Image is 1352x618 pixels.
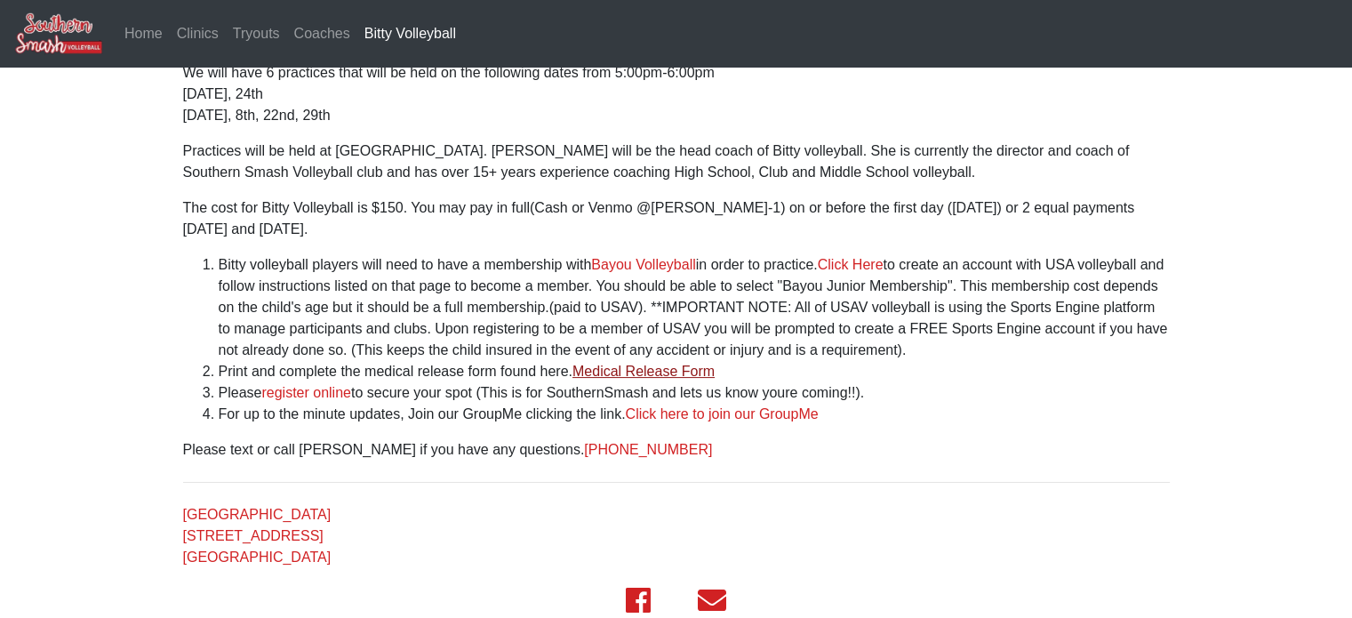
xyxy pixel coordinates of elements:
[183,62,1170,126] p: We will have 6 practices that will be held on the following dates from 5:00pm-6:00pm [DATE], 24th...
[183,507,332,565] a: [GEOGRAPHIC_DATA][STREET_ADDRESS][GEOGRAPHIC_DATA]
[219,361,1170,382] li: Print and complete the medical release form found here.
[584,442,712,457] a: [PHONE_NUMBER]
[261,385,351,400] a: register online
[219,254,1170,361] li: Bitty volleyball players will need to have a membership with in order to practice. to create an a...
[357,16,463,52] a: Bitty Volleyball
[183,140,1170,183] p: Practices will be held at [GEOGRAPHIC_DATA]. [PERSON_NAME] will be the head coach of Bitty volley...
[572,364,715,379] a: Medical Release Form
[183,439,1170,461] p: Please text or call [PERSON_NAME] if you have any questions.
[818,257,884,272] a: Click Here
[226,16,287,52] a: Tryouts
[117,16,170,52] a: Home
[183,197,1170,240] p: The cost for Bitty Volleyball is $150. You may pay in full(Cash or Venmo @[PERSON_NAME]-1) on or ...
[287,16,357,52] a: Coaches
[626,406,819,421] a: Click here to join our GroupMe
[170,16,226,52] a: Clinics
[219,404,1170,425] li: For up to the minute updates, Join our GroupMe clicking the link.
[14,12,103,55] img: Southern Smash Volleyball
[591,257,695,272] a: Bayou Volleyball
[219,382,1170,404] li: Please to secure your spot (This is for SouthernSmash and lets us know youre coming!!).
